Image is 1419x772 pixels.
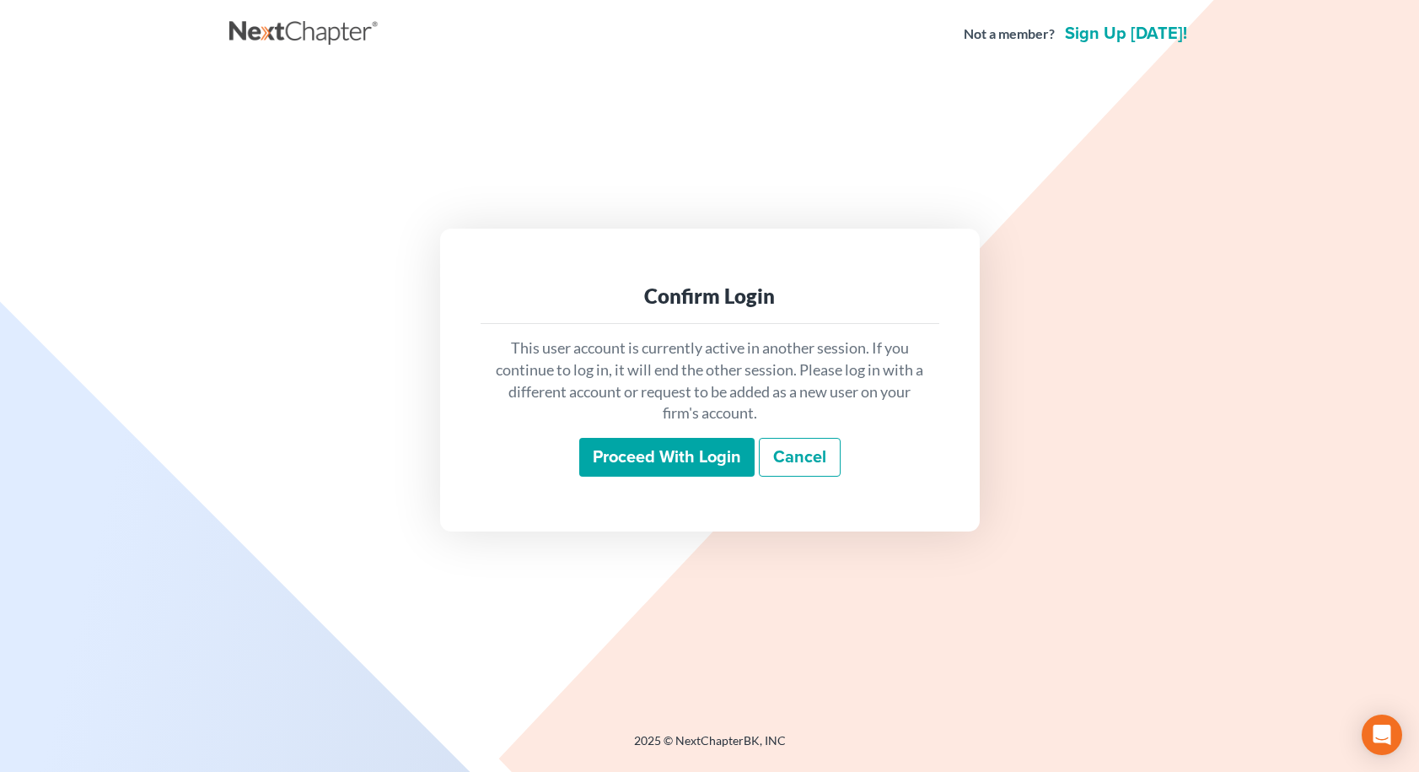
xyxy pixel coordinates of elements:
[579,438,755,477] input: Proceed with login
[494,337,926,424] p: This user account is currently active in another session. If you continue to log in, it will end ...
[494,283,926,310] div: Confirm Login
[1362,715,1402,755] div: Open Intercom Messenger
[964,24,1055,44] strong: Not a member?
[229,732,1191,763] div: 2025 © NextChapterBK, INC
[1062,25,1191,42] a: Sign up [DATE]!
[759,438,841,477] a: Cancel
